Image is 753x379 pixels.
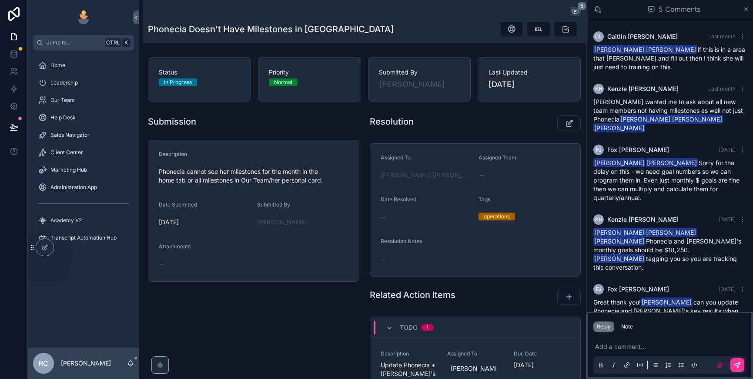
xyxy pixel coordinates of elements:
[33,110,134,125] a: Help Desk
[50,234,117,241] span: Transcript Automation Hub
[159,260,164,268] span: --
[514,350,570,357] span: Due Date
[77,10,90,24] img: App logo
[621,323,633,330] div: Note
[514,361,534,369] p: [DATE]
[33,75,134,91] a: Leadership
[257,218,307,227] a: [PERSON_NAME]
[659,4,700,14] span: 5 Comments
[479,171,484,179] span: --
[593,237,645,246] span: [PERSON_NAME]
[593,46,745,71] span: if this is in a area that [PERSON_NAME] and fill out then I think she will just need to training ...
[50,217,82,224] span: Academy V2
[269,68,350,77] span: Priority
[489,68,570,77] span: Last Updated
[719,216,736,223] span: [DATE]
[50,62,65,69] span: Home
[123,39,130,46] span: K
[593,158,645,167] span: [PERSON_NAME]
[274,78,292,86] div: Normal
[479,196,490,203] span: Tags
[708,33,736,40] span: Last month
[593,229,741,271] span: Phonecia and [PERSON_NAME]'s monthly goals should be $18,250. tagging you so you are tracking thi...
[619,115,723,124] span: [PERSON_NAME] [PERSON_NAME]
[33,213,134,228] a: Academy V2
[593,321,614,332] button: Reply
[595,216,602,223] span: KH
[618,321,636,332] button: Note
[595,33,602,40] span: CL
[593,98,743,132] span: [PERSON_NAME] wanted me to ask about all new team members not having milestones as well not just ...
[593,159,740,201] span: Sorry for the delay on this - we need goal numbers so we can program them in. Even just monthly $...
[451,364,496,373] span: [PERSON_NAME]
[596,146,602,153] span: FJ
[379,68,460,77] span: Submitted By
[719,146,736,153] span: [DATE]
[447,350,503,357] span: Assigned To
[50,166,87,173] span: Marketing Hub
[381,154,411,161] span: Assigned To
[484,213,510,220] div: operations
[370,289,455,301] h1: Related Action Items
[593,228,697,237] span: [PERSON_NAME] [PERSON_NAME]
[164,78,192,86] div: In Progress
[607,32,678,41] span: Caitlin [PERSON_NAME]
[159,201,197,208] span: Date Submitted
[719,286,736,292] span: [DATE]
[159,151,187,157] span: Description
[28,51,139,258] div: scrollable content
[33,162,134,178] a: Marketing Hub
[593,45,697,54] span: [PERSON_NAME] [PERSON_NAME]
[105,38,121,47] span: Ctrl
[577,2,586,10] span: 5
[381,171,472,179] a: [PERSON_NAME] [PERSON_NAME]
[50,79,78,86] span: Leadership
[39,358,48,369] span: RC
[381,254,386,263] span: --
[607,285,669,294] span: Fox [PERSON_NAME]
[641,298,693,307] span: [PERSON_NAME]
[593,123,645,132] span: [PERSON_NAME]
[381,350,437,357] span: Description
[607,215,679,224] span: Kenzie [PERSON_NAME]
[61,359,111,368] p: [PERSON_NAME]
[593,298,738,323] span: Great thank you! can you update Phonecia and [PERSON_NAME]'s key results when you are in [DATE]?
[595,85,602,92] span: KH
[593,254,645,263] span: [PERSON_NAME]
[479,154,516,161] span: Assigned Team
[400,323,418,332] span: Todo
[50,184,97,191] span: Administration App
[381,238,422,244] span: Resolution Notes
[33,92,134,108] a: Our Team
[159,167,348,185] span: Phonecia cannot see her milestones for the month in the home tab or all milestones in Our Team/he...
[489,78,515,91] p: [DATE]
[381,213,386,221] span: --
[148,115,196,128] h1: Submission
[159,243,191,250] span: Attachments
[257,201,290,208] span: Submitted By
[50,114,76,121] span: Help Desk
[33,179,134,195] a: Administration App
[596,286,602,293] span: FJ
[159,68,240,77] span: Status
[33,230,134,246] a: Transcript Automation Hub
[570,7,581,17] button: 5
[379,78,445,91] a: [PERSON_NAME]
[47,39,102,46] span: Jump to...
[50,97,75,104] span: Our Team
[607,85,679,93] span: Kenzie [PERSON_NAME]
[50,132,90,139] span: Sales Navigator
[381,196,416,203] span: Date Resolved
[50,149,83,156] span: Client Center
[33,58,134,73] a: Home
[370,115,414,128] h1: Resolution
[708,85,736,92] span: Last month
[33,145,134,160] a: Client Center
[33,35,134,51] button: Jump to...CtrlK
[607,146,669,154] span: Fox [PERSON_NAME]
[159,218,179,227] p: [DATE]
[148,23,394,35] h1: Phonecia Doesn't Have Milestones in [GEOGRAPHIC_DATA]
